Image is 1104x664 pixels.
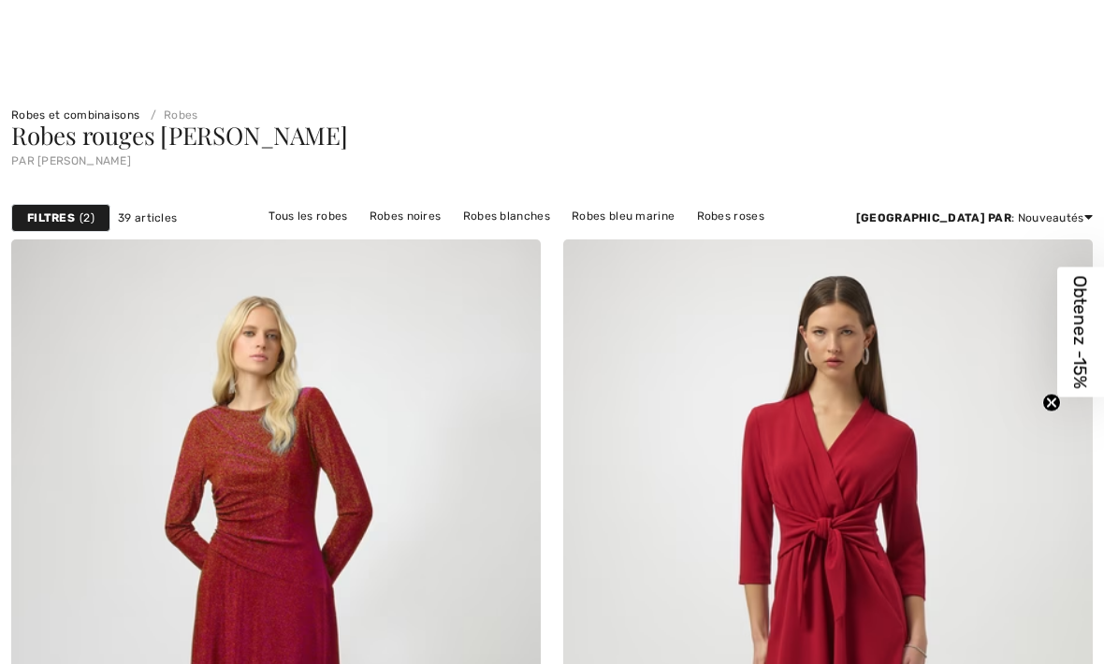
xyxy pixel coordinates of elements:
[143,108,198,122] a: Robes
[856,209,1093,226] div: : Nouveautés
[688,204,774,228] a: Robes roses
[1057,267,1104,397] div: Obtenez -15%Close teaser
[562,204,684,228] a: Robes bleu marine
[11,155,1093,166] div: par [PERSON_NAME]
[569,228,668,253] a: Robes longues
[1042,394,1061,412] button: Close teaser
[416,228,566,253] a: Robes [PERSON_NAME]
[11,119,347,152] span: Robes rouges [PERSON_NAME]
[27,209,75,226] strong: Filtres
[259,204,356,228] a: Tous les robes
[360,204,451,228] a: Robes noires
[1070,276,1092,389] span: Obtenez -15%
[856,211,1011,224] strong: [GEOGRAPHIC_DATA] par
[11,108,139,122] a: Robes et combinaisons
[263,228,413,253] a: Robes [PERSON_NAME]
[80,209,94,226] span: 2
[118,209,177,226] span: 39 articles
[671,228,770,253] a: Robes courtes
[454,204,559,228] a: Robes blanches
